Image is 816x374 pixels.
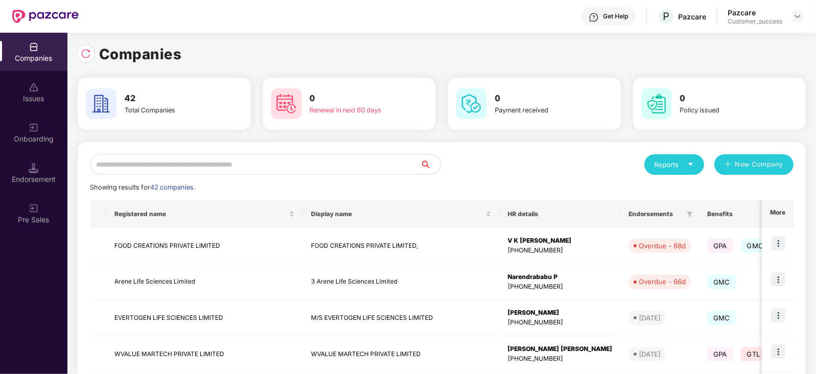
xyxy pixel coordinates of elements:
span: GPA [707,347,733,361]
img: icon [771,308,785,322]
div: [PHONE_NUMBER] [508,246,612,255]
img: svg+xml;base64,PHN2ZyB3aWR0aD0iMjAiIGhlaWdodD0iMjAiIHZpZXdCb3g9IjAgMCAyMCAyMCIgZmlsbD0ibm9uZSIgeG... [29,123,39,133]
div: Policy issued [680,105,768,115]
div: Payment received [495,105,583,115]
th: Display name [303,200,499,228]
img: svg+xml;base64,PHN2ZyBpZD0iSXNzdWVzX2Rpc2FibGVkIiB4bWxucz0iaHR0cDovL3d3dy53My5vcmcvMjAwMC9zdmciIH... [29,82,39,92]
span: P [663,10,669,22]
div: Overdue - 68d [639,241,686,251]
h3: 0 [680,92,768,105]
td: FOOD CREATIONS PRIVATE LIMITED, [303,228,499,264]
th: More [762,200,794,228]
div: [PHONE_NUMBER] [508,318,612,328]
div: [DATE] [639,313,661,323]
h3: 0 [495,92,583,105]
div: [PERSON_NAME] [PERSON_NAME] [508,344,612,354]
img: svg+xml;base64,PHN2ZyB3aWR0aD0iMTQuNSIgaGVpZ2h0PSIxNC41IiB2aWV3Qm94PSIwIDAgMTYgMTYiIGZpbGw9Im5vbm... [29,163,39,173]
div: Pazcare [678,12,706,21]
span: GPA [707,239,733,253]
div: Pazcare [728,8,782,17]
img: svg+xml;base64,PHN2ZyBpZD0iQ29tcGFuaWVzIiB4bWxucz0iaHR0cDovL3d3dy53My5vcmcvMjAwMC9zdmciIHdpZHRoPS... [29,42,39,52]
span: filter [685,208,695,220]
td: 3 Arene Life Sciences Limited [303,264,499,300]
img: svg+xml;base64,PHN2ZyB4bWxucz0iaHR0cDovL3d3dy53My5vcmcvMjAwMC9zdmciIHdpZHRoPSI2MCIgaGVpZ2h0PSI2MC... [456,88,487,119]
td: Arene Life Sciences Limited [106,264,303,300]
div: Renewal in next 60 days [310,105,398,115]
span: Registered name [114,210,287,218]
div: [PERSON_NAME] [508,308,612,318]
span: 42 companies. [150,183,195,191]
div: Total Companies [125,105,212,115]
th: Registered name [106,200,303,228]
h3: 42 [125,92,212,105]
button: plusNew Company [714,154,794,175]
span: Endorsements [629,210,683,218]
span: New Company [735,159,784,170]
img: icon [771,272,785,287]
div: Narendrababu P [508,272,612,282]
div: [PHONE_NUMBER] [508,282,612,292]
span: filter [687,211,693,217]
span: search [420,160,441,169]
span: GTL [741,347,766,361]
h1: Companies [99,43,182,65]
img: New Pazcare Logo [12,10,79,23]
span: GMC [707,311,736,325]
div: [DATE] [639,349,661,359]
td: FOOD CREATIONS PRIVATE LIMITED [106,228,303,264]
td: M/S EVERTOGEN LIFE SCIENCES LIMITED [303,300,499,336]
span: caret-down [687,161,694,168]
span: GMC [741,239,770,253]
span: plus [725,161,731,169]
span: GMC [707,275,736,289]
button: search [420,154,441,175]
img: svg+xml;base64,PHN2ZyB4bWxucz0iaHR0cDovL3d3dy53My5vcmcvMjAwMC9zdmciIHdpZHRoPSI2MCIgaGVpZ2h0PSI2MC... [86,88,116,119]
img: svg+xml;base64,PHN2ZyB4bWxucz0iaHR0cDovL3d3dy53My5vcmcvMjAwMC9zdmciIHdpZHRoPSI2MCIgaGVpZ2h0PSI2MC... [641,88,672,119]
td: WVALUE MARTECH PRIVATE LIMITED [303,336,499,372]
div: Reports [655,159,694,170]
img: icon [771,344,785,359]
div: Get Help [603,12,628,20]
img: svg+xml;base64,PHN2ZyBpZD0iRHJvcGRvd24tMzJ4MzIiIHhtbG5zPSJodHRwOi8vd3d3LnczLm9yZy8yMDAwL3N2ZyIgd2... [794,12,802,20]
div: [PHONE_NUMBER] [508,354,612,364]
span: Display name [311,210,484,218]
img: svg+xml;base64,PHN2ZyB4bWxucz0iaHR0cDovL3d3dy53My5vcmcvMjAwMC9zdmciIHdpZHRoPSI2MCIgaGVpZ2h0PSI2MC... [271,88,302,119]
div: Customer_success [728,17,782,26]
div: Overdue - 66d [639,276,686,287]
span: Showing results for [90,183,195,191]
img: svg+xml;base64,PHN2ZyB3aWR0aD0iMjAiIGhlaWdodD0iMjAiIHZpZXdCb3g9IjAgMCAyMCAyMCIgZmlsbD0ibm9uZSIgeG... [29,203,39,214]
img: svg+xml;base64,PHN2ZyBpZD0iSGVscC0zMngzMiIgeG1sbnM9Imh0dHA6Ly93d3cudzMub3JnLzIwMDAvc3ZnIiB3aWR0aD... [589,12,599,22]
img: svg+xml;base64,PHN2ZyBpZD0iUmVsb2FkLTMyeDMyIiB4bWxucz0iaHR0cDovL3d3dy53My5vcmcvMjAwMC9zdmciIHdpZH... [81,49,91,59]
td: WVALUE MARTECH PRIVATE LIMITED [106,336,303,372]
h3: 0 [310,92,398,105]
img: icon [771,236,785,250]
td: EVERTOGEN LIFE SCIENCES LIMITED [106,300,303,336]
div: V K [PERSON_NAME] [508,236,612,246]
th: HR details [499,200,620,228]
